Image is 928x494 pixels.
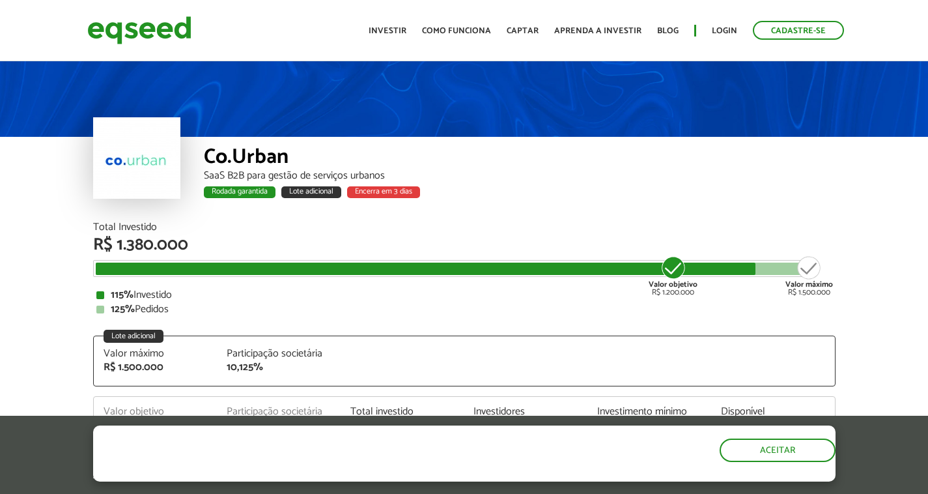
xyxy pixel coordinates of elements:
[785,278,833,291] strong: Valor máximo
[204,186,275,198] div: Rodada garantida
[712,27,737,35] a: Login
[104,349,208,359] div: Valor máximo
[473,407,578,417] div: Investidores
[649,278,697,291] strong: Valor objetivo
[104,330,163,343] div: Lote adicional
[720,439,836,462] button: Aceitar
[721,407,825,417] div: Disponível
[554,27,641,35] a: Aprenda a investir
[227,349,331,359] div: Participação societária
[87,13,191,48] img: EqSeed
[657,27,679,35] a: Blog
[96,304,832,315] div: Pedidos
[227,407,331,417] div: Participação societária
[93,237,836,254] div: R$ 1.380.000
[753,21,844,40] a: Cadastre-se
[369,27,406,35] a: Investir
[204,147,836,171] div: Co.Urban
[104,362,208,373] div: R$ 1.500.000
[93,426,539,466] h5: O site da EqSeed utiliza cookies para melhorar sua navegação.
[507,27,539,35] a: Captar
[281,186,341,198] div: Lote adicional
[111,286,134,304] strong: 115%
[111,300,135,318] strong: 125%
[347,186,420,198] div: Encerra em 3 dias
[227,362,331,373] div: 10,125%
[265,471,415,482] a: política de privacidade e de cookies
[93,222,836,233] div: Total Investido
[785,255,833,297] div: R$ 1.500.000
[649,255,697,297] div: R$ 1.200.000
[204,171,836,181] div: SaaS B2B para gestão de serviços urbanos
[597,407,701,417] div: Investimento mínimo
[104,407,208,417] div: Valor objetivo
[96,290,832,300] div: Investido
[422,27,491,35] a: Como funciona
[93,469,539,482] p: Ao clicar em "aceitar", você aceita nossa .
[350,407,455,417] div: Total investido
